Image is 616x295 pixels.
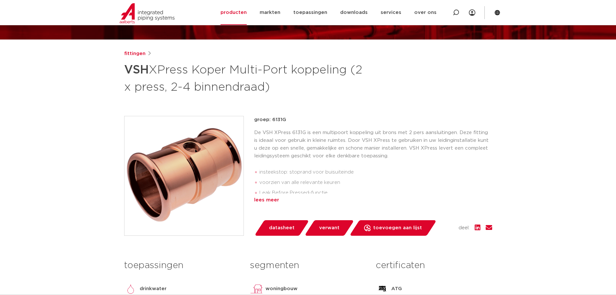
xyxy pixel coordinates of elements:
[124,64,149,76] strong: VSH
[376,259,492,272] h3: certificaten
[459,224,470,232] span: deel:
[254,129,492,160] p: De VSH XPress 6131G is een multipoort koppeling uit brons met 2 pers aansluitingen. Deze fitting ...
[124,259,240,272] h3: toepassingen
[259,188,492,198] li: Leak Before Pressed-functie
[319,223,340,233] span: verwant
[254,116,492,124] p: groep: 6131G
[250,259,366,272] h3: segmenten
[269,223,295,233] span: datasheet
[469,6,475,20] div: my IPS
[265,285,297,293] p: woningbouw
[254,196,492,204] div: lees meer
[373,223,422,233] span: toevoegen aan lijst
[254,220,309,236] a: datasheet
[124,60,367,95] h1: XPress Koper Multi-Port koppeling (2 x press, 2-4 binnendraad)
[391,285,402,293] p: ATG
[124,50,146,58] a: fittingen
[259,167,492,177] li: insteekstop: stoprand voor buisuiteinde
[140,285,167,293] p: drinkwater
[259,177,492,188] li: voorzien van alle relevante keuren
[304,220,354,236] a: verwant
[124,116,243,235] img: Product Image for VSH XPress Koper Multi-Port koppeling (2 x press, 2-4 binnendraad)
